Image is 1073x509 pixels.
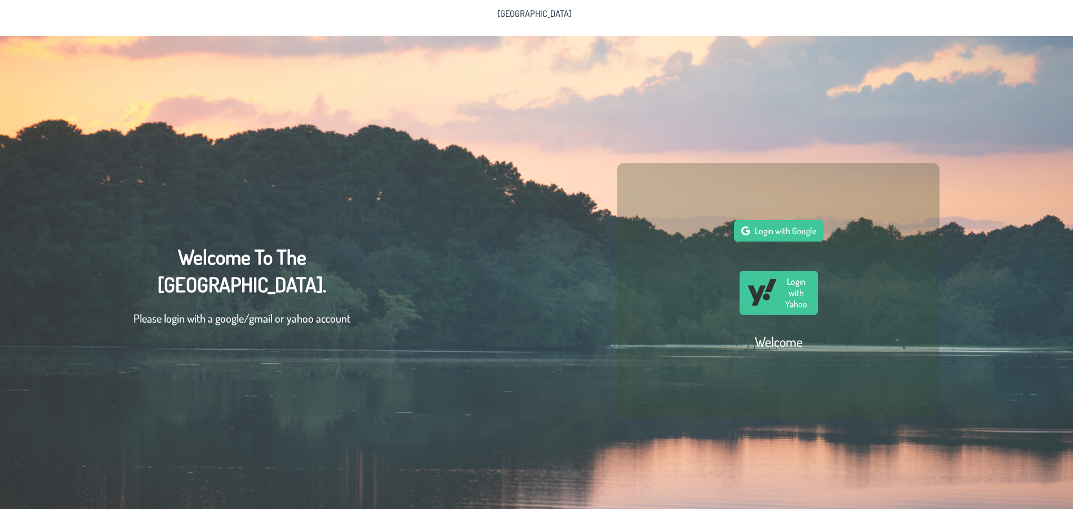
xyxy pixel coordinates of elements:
div: Welcome To The [GEOGRAPHIC_DATA]. [133,243,350,338]
h2: Welcome [755,333,803,350]
span: Login with Google [755,225,816,236]
span: Login with Yahoo [782,276,811,310]
button: Login with Google [734,220,823,242]
button: Login with Yahoo [740,271,818,315]
span: [GEOGRAPHIC_DATA] [497,9,572,18]
a: [GEOGRAPHIC_DATA] [491,5,578,23]
p: Please login with a google/gmail or yahoo account [133,310,350,327]
li: Pine Lake Park [491,5,578,23]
